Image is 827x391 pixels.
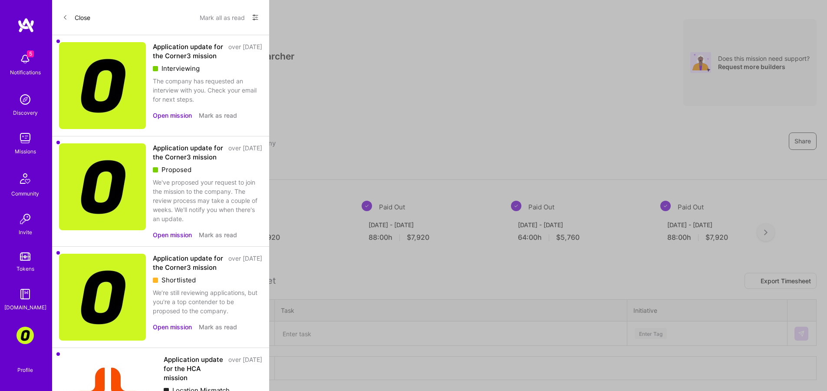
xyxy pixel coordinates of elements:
[13,108,38,117] div: Discovery
[153,275,262,285] div: Shortlisted
[200,10,245,24] button: Mark all as read
[153,165,262,174] div: Proposed
[153,288,262,315] div: We’re still reviewing applications, but you're a top contender to be proposed to the company.
[59,143,146,230] img: Company Logo
[59,254,146,341] img: Company Logo
[11,189,39,198] div: Community
[16,327,34,344] img: Corner3: Building an AI User Researcher
[228,355,262,382] div: over [DATE]
[153,42,223,60] div: Application update for the Corner3 mission
[16,91,34,108] img: discovery
[199,322,237,331] button: Mark as read
[16,210,34,228] img: Invite
[228,143,262,162] div: over [DATE]
[17,365,33,374] div: Profile
[16,129,34,147] img: teamwork
[153,76,262,104] div: The company has requested an interview with you. Check your email for next steps.
[20,252,30,261] img: tokens
[228,42,262,60] div: over [DATE]
[27,50,34,57] span: 5
[17,17,35,33] img: logo
[153,322,192,331] button: Open mission
[63,10,90,24] button: Close
[15,168,36,189] img: Community
[15,147,36,156] div: Missions
[14,356,36,374] a: Profile
[164,355,223,382] div: Application update for the HCA mission
[153,111,192,120] button: Open mission
[14,327,36,344] a: Corner3: Building an AI User Researcher
[228,254,262,272] div: over [DATE]
[16,285,34,303] img: guide book
[4,303,46,312] div: [DOMAIN_NAME]
[16,264,34,273] div: Tokens
[153,64,262,73] div: Interviewing
[199,230,237,239] button: Mark as read
[153,230,192,239] button: Open mission
[153,143,223,162] div: Application update for the Corner3 mission
[153,254,223,272] div: Application update for the Corner3 mission
[10,68,41,77] div: Notifications
[16,50,34,68] img: bell
[19,228,32,237] div: Invite
[153,178,262,223] div: We've proposed your request to join the mission to the company. The review process may take a cou...
[199,111,237,120] button: Mark as read
[59,42,146,129] img: Company Logo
